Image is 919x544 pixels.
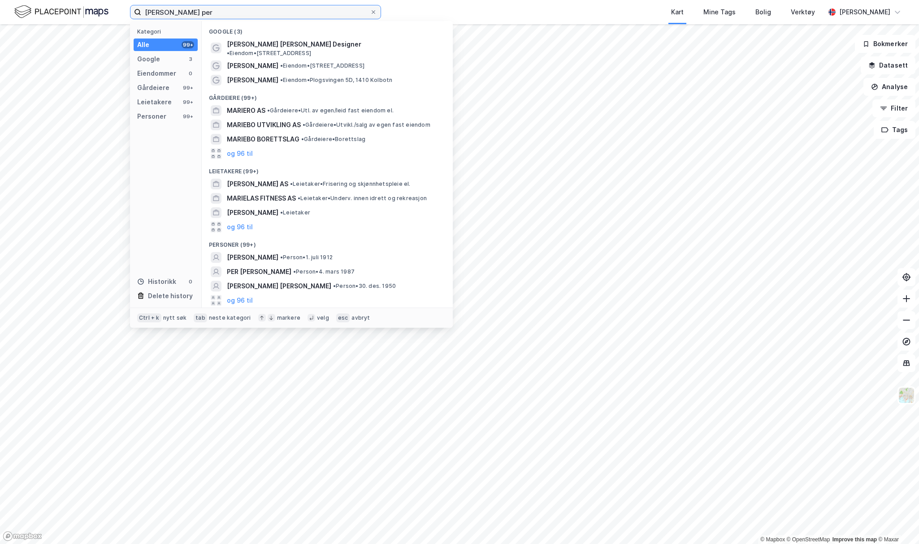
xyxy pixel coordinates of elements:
div: 99+ [182,99,194,106]
span: [PERSON_NAME] [PERSON_NAME] Designer [227,39,361,50]
span: • [280,62,283,69]
span: Eiendom • Plogsvingen 5D, 1410 Kolbotn [280,77,392,84]
span: • [280,77,283,83]
button: Bokmerker [855,35,915,53]
span: Gårdeiere • Utvikl./salg av egen fast eiendom [303,121,430,129]
span: • [333,283,336,289]
div: 3 [187,56,194,63]
span: • [293,268,296,275]
span: [PERSON_NAME] [227,207,278,218]
span: • [267,107,270,114]
span: Eiendom • [STREET_ADDRESS] [280,62,364,69]
div: Kart [671,7,684,17]
div: Mine Tags [703,7,736,17]
span: Gårdeiere • Borettslag [301,136,365,143]
span: Eiendom • [STREET_ADDRESS] [227,50,311,57]
span: [PERSON_NAME] [227,252,278,263]
span: • [303,121,305,128]
div: Leietakere (99+) [202,161,453,177]
div: velg [317,314,329,321]
span: • [280,209,283,216]
a: Improve this map [832,536,877,543]
div: Google (3) [202,21,453,37]
div: Google [137,54,160,64]
span: Person • 4. mars 1987 [293,268,355,275]
button: og 96 til [227,148,253,159]
span: Leietaker • Frisering og skjønnhetspleie el. [290,180,411,188]
a: Mapbox homepage [3,531,42,541]
div: neste kategori [209,314,251,321]
span: • [227,50,230,56]
img: Z [898,387,915,404]
div: 99+ [182,113,194,120]
a: OpenStreetMap [787,536,830,543]
span: Leietaker • Underv. innen idrett og rekreasjon [298,195,427,202]
span: PER [PERSON_NAME] [227,266,291,277]
input: Søk på adresse, matrikkel, gårdeiere, leietakere eller personer [141,5,370,19]
button: og 96 til [227,222,253,232]
div: Historikk [137,276,176,287]
div: Gårdeiere (99+) [202,87,453,103]
div: avbryt [351,314,370,321]
span: • [301,136,304,142]
div: [PERSON_NAME] [839,7,890,17]
div: Verktøy [791,7,815,17]
div: Kategori [137,28,198,35]
button: Filter [872,99,915,117]
span: MARIEBO BORETTSLAG [227,134,299,145]
div: Bolig [755,7,771,17]
span: [PERSON_NAME] [227,60,278,71]
div: Personer (99+) [202,234,453,250]
span: Person • 30. des. 1950 [333,283,396,290]
span: Leietaker [280,209,310,216]
span: • [298,195,300,201]
div: Eiendommer [137,68,176,79]
div: esc [336,313,350,322]
div: Ctrl + k [137,313,161,322]
div: Leietakere [137,97,172,107]
span: MARIELAS FITNESS AS [227,193,296,204]
span: Person • 1. juli 1912 [280,254,333,261]
div: 99+ [182,84,194,91]
div: Personer [137,111,166,122]
span: MARIEBO UTVIKLING AS [227,120,301,130]
div: 0 [187,278,194,285]
img: logo.f888ab2527a4732fd821a326f86c7f29.svg [14,4,108,20]
div: 99+ [182,41,194,48]
button: Analyse [863,78,915,96]
div: 0 [187,70,194,77]
span: MARIERO AS [227,105,265,116]
button: og 96 til [227,295,253,306]
div: markere [277,314,300,321]
div: tab [194,313,207,322]
span: • [280,254,283,261]
span: Gårdeiere • Utl. av egen/leid fast eiendom el. [267,107,394,114]
span: • [290,180,293,187]
div: Delete history [148,291,193,301]
div: Gårdeiere [137,82,169,93]
span: [PERSON_NAME] AS [227,179,288,189]
iframe: Chat Widget [874,501,919,544]
button: Tags [874,121,915,139]
span: [PERSON_NAME] [227,75,278,86]
span: [PERSON_NAME] [PERSON_NAME] [227,281,331,291]
div: nytt søk [163,314,187,321]
button: Datasett [861,56,915,74]
div: Alle [137,39,149,50]
a: Mapbox [760,536,785,543]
